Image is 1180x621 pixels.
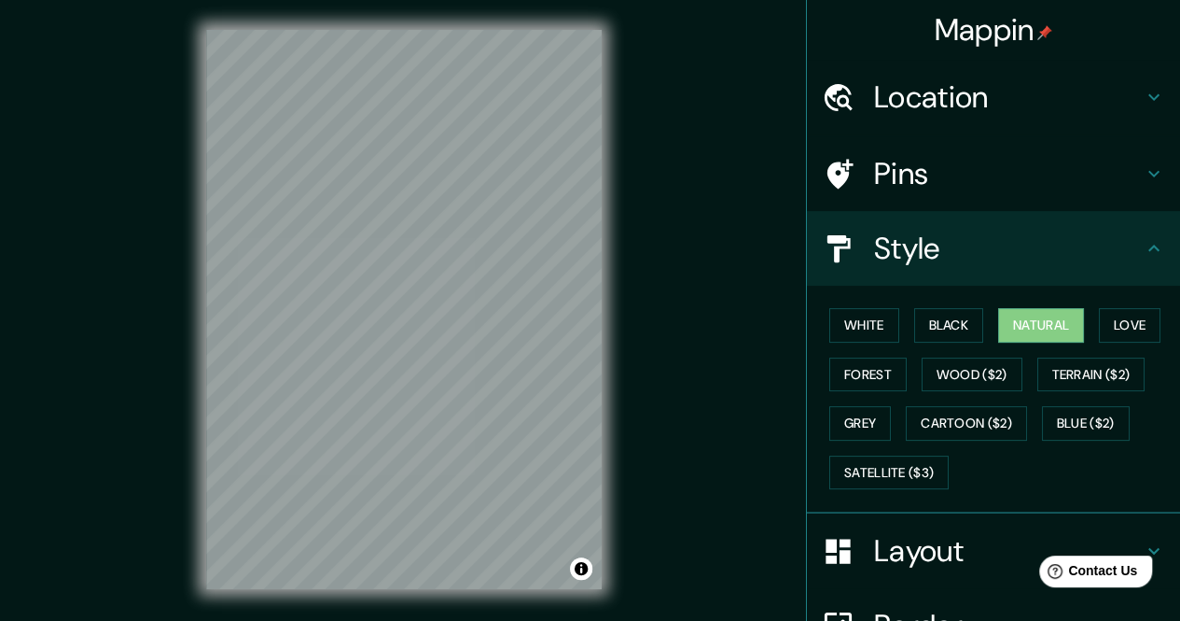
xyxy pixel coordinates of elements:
div: Pins [807,136,1180,211]
h4: Mappin [935,11,1053,49]
h4: Pins [874,155,1143,192]
button: Blue ($2) [1042,406,1130,441]
button: Cartoon ($2) [906,406,1027,441]
button: Black [914,308,984,343]
button: Terrain ($2) [1037,358,1145,392]
div: Location [807,60,1180,134]
button: Toggle attribution [570,557,592,580]
button: Forest [829,358,907,392]
button: White [829,308,899,343]
img: pin-icon.png [1037,25,1052,40]
div: Style [807,211,1180,286]
button: Natural [998,308,1084,343]
button: Wood ($2) [922,358,1022,392]
h4: Location [874,78,1143,116]
button: Love [1099,308,1160,343]
button: Satellite ($3) [829,456,949,490]
canvas: Map [206,30,602,589]
button: Grey [829,406,891,441]
div: Layout [807,514,1180,588]
h4: Layout [874,532,1143,570]
h4: Style [874,230,1143,267]
iframe: Help widget launcher [1014,548,1159,600]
